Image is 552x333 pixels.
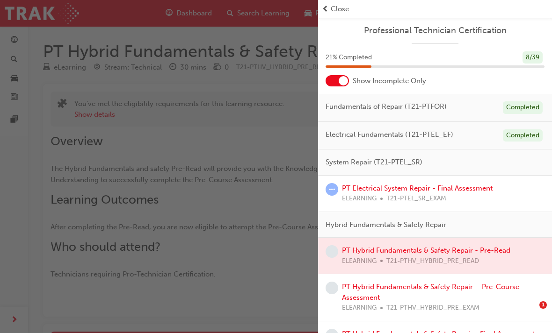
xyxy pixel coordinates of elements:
[342,184,493,192] a: PT Electrical System Repair - Final Assessment
[353,76,426,86] span: Show Incomplete Only
[331,4,349,14] span: Close
[523,51,543,64] div: 8 / 39
[503,101,543,114] div: Completed
[520,301,543,324] iframe: Intercom live chat
[326,157,422,168] span: System Repair (T21-PTEL_SR)
[326,245,338,258] span: learningRecordVerb_NONE-icon
[503,129,543,142] div: Completed
[539,301,547,309] span: 1
[326,129,453,140] span: Electrical Fundamentals (T21-PTEL_EF)
[386,303,479,313] span: T21-PTHV_HYBRID_PRE_EXAM
[326,282,338,294] span: learningRecordVerb_NONE-icon
[342,283,519,302] a: PT Hybrid Fundamentals & Safety Repair – Pre-Course Assessment
[322,4,329,14] span: prev-icon
[342,303,377,313] span: ELEARNING
[326,220,446,230] span: Hybrid Fundamentals & Safety Repair
[386,193,446,204] span: T21-PTEL_SR_EXAM
[326,101,447,112] span: Fundamentals of Repair (T21-PTFOR)
[322,4,548,14] button: prev-iconClose
[326,183,338,196] span: learningRecordVerb_ATTEMPT-icon
[326,52,372,63] span: 21 % Completed
[342,193,377,204] span: ELEARNING
[326,25,545,36] a: Professional Technician Certification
